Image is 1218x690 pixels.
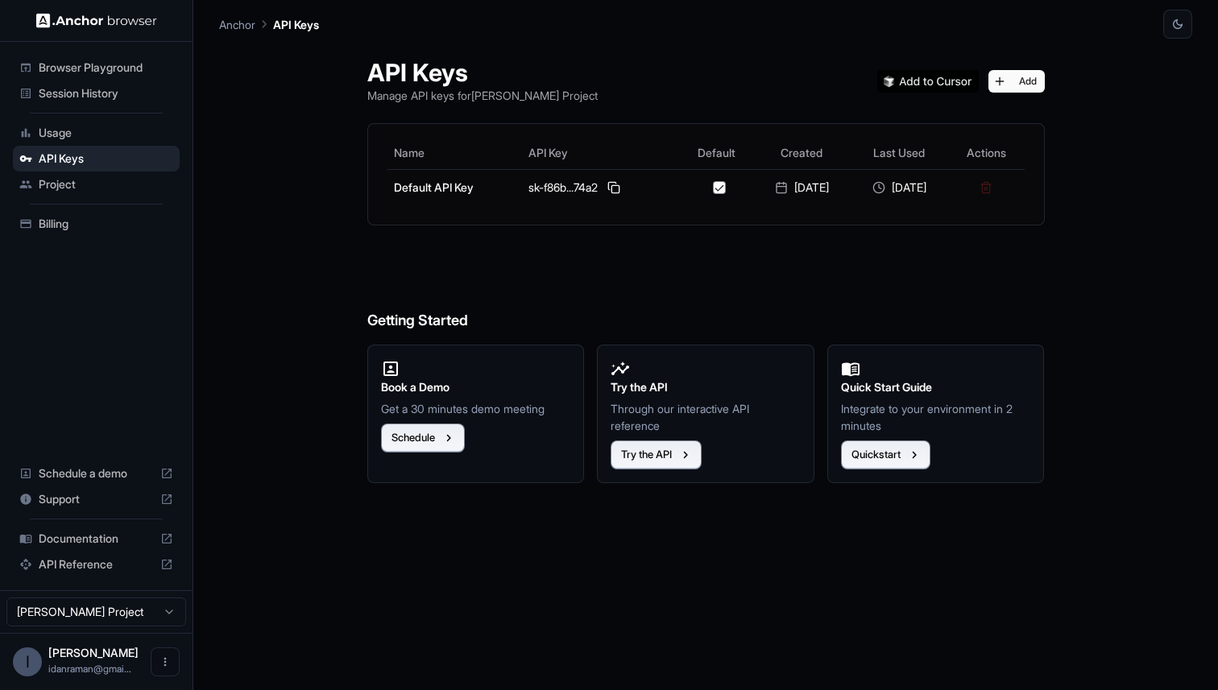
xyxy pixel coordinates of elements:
[13,120,180,146] div: Usage
[48,663,131,675] span: idanraman@gmail.com
[151,647,180,676] button: Open menu
[39,216,173,232] span: Billing
[367,87,598,104] p: Manage API keys for [PERSON_NAME] Project
[13,552,180,577] div: API Reference
[273,16,319,33] p: API Keys
[219,16,255,33] p: Anchor
[39,176,173,192] span: Project
[219,15,319,33] nav: breadcrumb
[39,531,154,547] span: Documentation
[39,125,173,141] span: Usage
[611,378,801,396] h2: Try the API
[841,378,1031,396] h2: Quick Start Guide
[841,440,930,469] button: Quickstart
[381,378,571,396] h2: Book a Demo
[39,151,173,167] span: API Keys
[367,245,1045,333] h6: Getting Started
[13,211,180,237] div: Billing
[36,13,157,28] img: Anchor Logo
[611,440,702,469] button: Try the API
[988,70,1045,93] button: Add
[13,486,180,512] div: Support
[13,461,180,486] div: Schedule a demo
[39,60,173,76] span: Browser Playground
[13,146,180,171] div: API Keys
[13,171,180,197] div: Project
[13,55,180,81] div: Browser Playground
[753,137,851,169] th: Created
[387,137,523,169] th: Name
[387,169,523,205] td: Default API Key
[13,526,180,552] div: Documentation
[877,70,979,93] img: Add anchorbrowser MCP server to Cursor
[39,491,154,507] span: Support
[48,646,139,659] span: Idan Raman
[851,137,948,169] th: Last Used
[948,137,1025,169] th: Actions
[39,465,154,481] span: Schedule a demo
[604,178,623,197] button: Copy API key
[39,85,173,101] span: Session History
[381,400,571,417] p: Get a 30 minutes demo meeting
[611,400,801,434] p: Through our interactive API reference
[679,137,753,169] th: Default
[760,180,844,196] div: [DATE]
[13,647,42,676] div: I
[367,58,598,87] h1: API Keys
[528,178,673,197] div: sk-f86b...74a2
[13,81,180,106] div: Session History
[39,556,154,572] span: API Reference
[857,180,942,196] div: [DATE]
[841,400,1031,434] p: Integrate to your environment in 2 minutes
[522,137,679,169] th: API Key
[381,424,465,452] button: Schedule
